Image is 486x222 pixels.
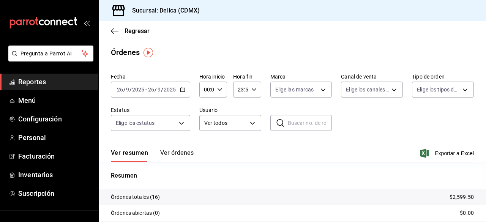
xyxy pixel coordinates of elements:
input: -- [126,87,129,93]
span: Reportes [18,77,92,87]
button: Exportar a Excel [422,149,474,158]
label: Estatus [111,107,190,113]
p: Órdenes totales (16) [111,193,160,201]
button: Ver resumen [111,149,148,162]
span: / [123,87,126,93]
span: Pregunta a Parrot AI [21,50,82,58]
div: Órdenes [111,47,140,58]
span: Elige los estatus [116,119,155,127]
button: Pregunta a Parrot AI [8,46,93,61]
input: ---- [163,87,176,93]
input: ---- [132,87,145,93]
button: Ver órdenes [160,149,194,162]
span: Elige los tipos de orden [417,86,460,93]
span: Menú [18,95,92,105]
span: Configuración [18,114,92,124]
label: Tipo de orden [412,74,474,79]
button: Regresar [111,27,150,35]
p: $0.00 [460,209,474,217]
span: / [129,87,132,93]
span: Suscripción [18,188,92,198]
label: Hora inicio [199,74,227,79]
span: / [161,87,163,93]
img: Tooltip marker [144,48,153,57]
span: Elige las marcas [275,86,314,93]
label: Usuario [199,107,261,113]
span: Facturación [18,151,92,161]
p: Órdenes abiertas (0) [111,209,160,217]
span: / [155,87,157,93]
label: Marca [270,74,332,79]
p: Resumen [111,171,474,180]
input: Buscar no. de referencia [288,115,332,131]
label: Fecha [111,74,190,79]
button: open_drawer_menu [84,20,90,26]
label: Canal de venta [341,74,403,79]
span: Regresar [125,27,150,35]
span: Elige los canales de venta [346,86,389,93]
div: navigation tabs [111,149,194,162]
input: -- [148,87,155,93]
span: - [145,87,147,93]
h3: Sucursal: Delica (CDMX) [126,6,200,15]
input: -- [117,87,123,93]
p: $2,599.50 [450,193,474,201]
span: Inventarios [18,170,92,180]
span: Personal [18,132,92,143]
span: Ver todos [204,119,247,127]
input: -- [157,87,161,93]
a: Pregunta a Parrot AI [5,55,93,63]
label: Hora fin [233,74,261,79]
